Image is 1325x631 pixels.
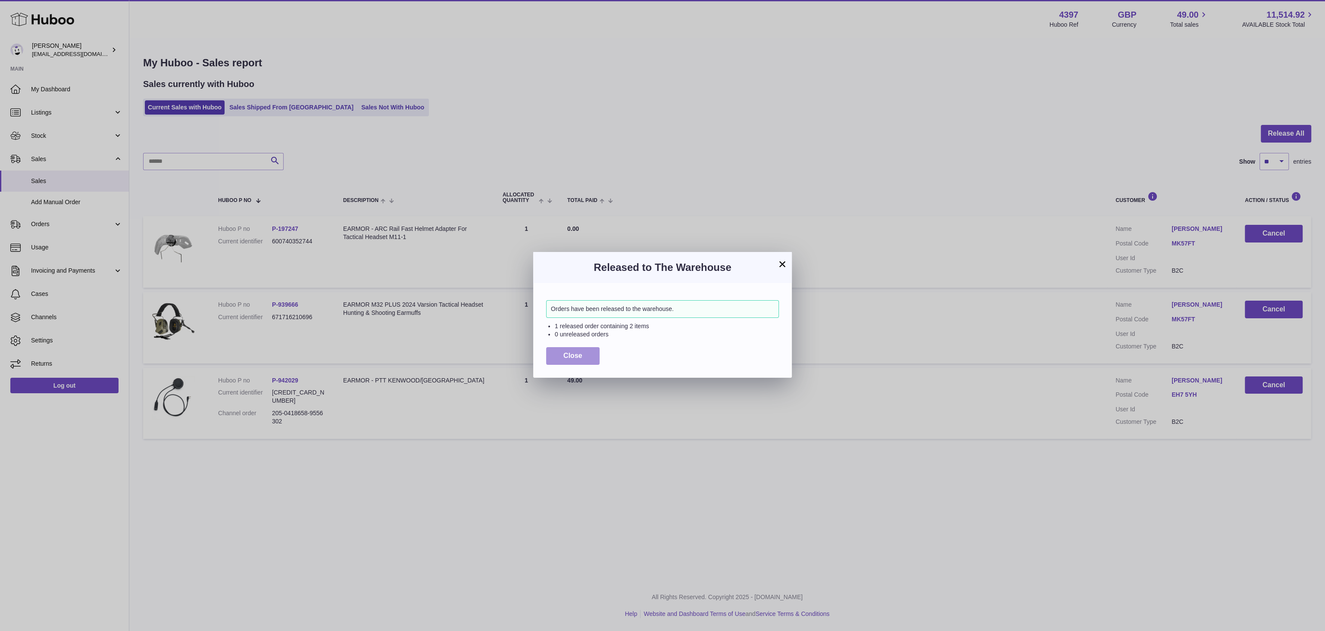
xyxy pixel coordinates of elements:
[563,352,582,359] span: Close
[546,261,779,274] h3: Released to The Warehouse
[555,322,779,330] li: 1 released order containing 2 items
[546,347,600,365] button: Close
[777,259,787,269] button: ×
[546,300,779,318] div: Orders have been released to the warehouse.
[555,330,779,339] li: 0 unreleased orders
